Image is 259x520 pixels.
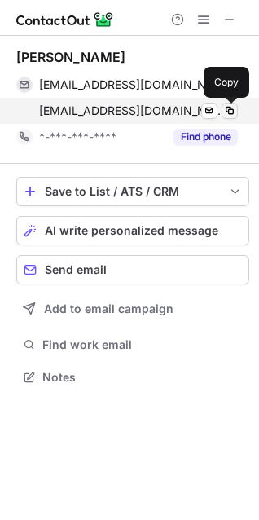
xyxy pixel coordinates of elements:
[16,49,125,65] div: [PERSON_NAME]
[44,302,173,315] span: Add to email campaign
[45,185,221,198] div: Save to List / ATS / CRM
[42,370,243,385] span: Notes
[39,77,226,92] span: [EMAIL_ADDRESS][DOMAIN_NAME]
[45,263,107,276] span: Send email
[16,294,249,324] button: Add to email campaign
[16,10,114,29] img: ContactOut v5.3.10
[16,216,249,245] button: AI write personalized message
[16,255,249,284] button: Send email
[45,224,218,237] span: AI write personalized message
[16,177,249,206] button: save-profile-one-click
[16,333,249,356] button: Find work email
[42,337,243,352] span: Find work email
[173,129,238,145] button: Reveal Button
[16,366,249,389] button: Notes
[39,104,226,118] span: [EMAIL_ADDRESS][DOMAIN_NAME]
